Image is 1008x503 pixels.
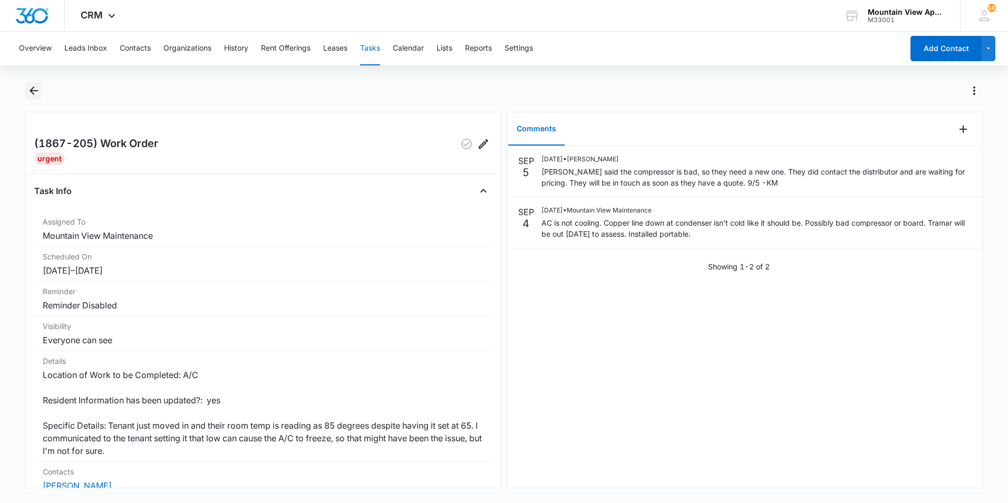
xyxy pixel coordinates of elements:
[34,185,72,197] h4: Task Info
[34,247,492,282] div: Scheduled On[DATE]–[DATE]
[966,82,983,99] button: Actions
[43,286,483,297] dt: Reminder
[43,466,483,477] dt: Contacts
[508,113,565,146] button: Comments
[64,32,107,65] button: Leads Inbox
[43,229,483,242] dd: Mountain View Maintenance
[34,351,492,462] div: DetailsLocation of Work to be Completed: A/C Resident Information has been updated?: yes Specific...
[437,32,452,65] button: Lists
[43,299,483,312] dd: Reminder Disabled
[224,32,248,65] button: History
[541,206,972,215] p: [DATE] • Mountain View Maintenance
[34,152,65,165] div: Urgent
[987,4,996,12] div: notifications count
[505,32,533,65] button: Settings
[34,462,492,497] div: Contacts[PERSON_NAME]
[522,218,529,229] p: 4
[43,264,483,277] dd: [DATE] – [DATE]
[43,251,483,262] dt: Scheduled On
[868,16,945,24] div: account id
[81,9,103,21] span: CRM
[475,136,492,152] button: Edit
[34,212,492,247] div: Assigned ToMountain View Maintenance
[708,261,770,272] p: Showing 1-2 of 2
[25,82,42,99] button: Back
[43,321,483,332] dt: Visibility
[518,206,534,218] p: SEP
[34,282,492,316] div: ReminderReminder Disabled
[393,32,424,65] button: Calendar
[987,4,996,12] span: 142
[43,334,483,346] dd: Everyone can see
[868,8,945,16] div: account name
[360,32,380,65] button: Tasks
[43,355,483,366] dt: Details
[43,216,483,227] dt: Assigned To
[120,32,151,65] button: Contacts
[955,121,972,138] button: Add Comment
[541,217,972,239] p: AC is not cooling. Copper line down at condenser isn't cold like it should be. Possibly bad compr...
[465,32,492,65] button: Reports
[43,369,483,457] dd: Location of Work to be Completed: A/C Resident Information has been updated?: yes Specific Detail...
[261,32,311,65] button: Rent Offerings
[910,36,982,61] button: Add Contact
[541,154,972,164] p: [DATE] • [PERSON_NAME]
[163,32,211,65] button: Organizations
[19,32,52,65] button: Overview
[541,166,972,188] p: [PERSON_NAME] said the compressor is bad, so they need a new one. They did contact the distributo...
[34,136,158,152] h2: (1867-205) Work Order
[475,182,492,199] button: Close
[43,480,112,491] a: [PERSON_NAME]
[34,316,492,351] div: VisibilityEveryone can see
[323,32,347,65] button: Leases
[518,154,534,167] p: SEP
[522,167,529,178] p: 5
